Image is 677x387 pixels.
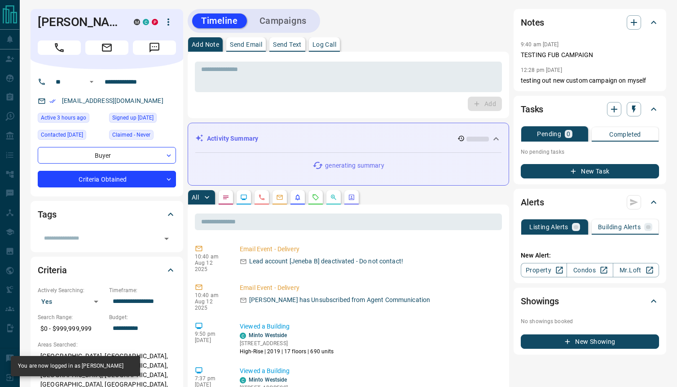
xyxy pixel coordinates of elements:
[38,130,105,142] div: Tue Apr 15 2025
[38,259,176,281] div: Criteria
[192,13,247,28] button: Timeline
[192,41,219,48] p: Add Note
[86,76,97,87] button: Open
[249,332,287,338] a: Minto Westside
[38,294,105,309] div: Yes
[529,224,568,230] p: Listing Alerts
[258,194,265,201] svg: Calls
[240,366,498,376] p: Viewed a Building
[112,130,150,139] span: Claimed - Never
[195,375,226,382] p: 7:37 pm
[38,15,120,29] h1: [PERSON_NAME]
[521,164,659,178] button: New Task
[251,13,316,28] button: Campaigns
[195,298,226,311] p: Aug 12 2025
[240,194,247,201] svg: Lead Browsing Activity
[195,292,226,298] p: 10:40 am
[18,359,123,374] div: You are now logged in as [PERSON_NAME]
[195,130,501,147] div: Activity Summary
[567,263,613,277] a: Condos
[143,19,149,25] div: condos.ca
[38,286,105,294] p: Actively Searching:
[276,194,283,201] svg: Emails
[240,347,334,356] p: High-Rise | 2019 | 17 floors | 690 units
[312,194,319,201] svg: Requests
[195,331,226,337] p: 9:50 pm
[38,313,105,321] p: Search Range:
[613,263,659,277] a: Mr.Loft
[521,76,659,85] p: testing out new custom campaign on myself
[521,251,659,260] p: New Alert:
[598,224,641,230] p: Building Alerts
[109,313,176,321] p: Budget:
[325,161,384,170] p: generating summary
[521,41,559,48] p: 9:40 am [DATE]
[38,171,176,187] div: Criteria Obtained
[38,204,176,225] div: Tags
[521,12,659,33] div: Notes
[240,339,334,347] p: [STREET_ADDRESS]
[567,131,570,137] p: 0
[240,283,498,293] p: Email Event - Delivery
[249,377,287,383] a: Minto Westside
[195,254,226,260] p: 10:40 am
[330,194,337,201] svg: Opportunities
[38,147,176,164] div: Buyer
[109,286,176,294] p: Timeframe:
[160,232,173,245] button: Open
[41,113,86,122] span: Active 3 hours ago
[609,131,641,138] p: Completed
[521,15,544,30] h2: Notes
[249,295,430,305] p: [PERSON_NAME] has Unsubscribed from Agent Communication
[38,40,81,55] span: Call
[85,40,128,55] span: Email
[521,317,659,325] p: No showings booked
[348,194,355,201] svg: Agent Actions
[521,195,544,209] h2: Alerts
[521,294,559,308] h2: Showings
[38,341,176,349] p: Areas Searched:
[312,41,336,48] p: Log Call
[521,290,659,312] div: Showings
[240,322,498,331] p: Viewed a Building
[38,207,56,222] h2: Tags
[38,263,67,277] h2: Criteria
[521,191,659,213] div: Alerts
[207,134,258,143] p: Activity Summary
[49,98,56,104] svg: Email Verified
[294,194,301,201] svg: Listing Alerts
[109,113,176,125] div: Fri Nov 02 2018
[134,19,140,25] div: mrloft.ca
[152,19,158,25] div: property.ca
[38,321,105,336] p: $0 - $999,999,999
[521,67,562,73] p: 12:28 pm [DATE]
[195,337,226,343] p: [DATE]
[112,113,154,122] span: Signed up [DATE]
[521,50,659,60] p: TESTING FUB CAMPAIGN
[521,102,543,116] h2: Tasks
[38,113,105,125] div: Tue Aug 12 2025
[240,377,246,383] div: condos.ca
[521,145,659,159] p: No pending tasks
[537,131,561,137] p: Pending
[249,257,403,266] p: Lead account [Jeneba B] deactivated - Do not contact!
[273,41,302,48] p: Send Text
[192,194,199,200] p: All
[240,245,498,254] p: Email Event - Delivery
[133,40,176,55] span: Message
[240,333,246,339] div: condos.ca
[222,194,229,201] svg: Notes
[195,260,226,272] p: Aug 12 2025
[62,97,163,104] a: [EMAIL_ADDRESS][DOMAIN_NAME]
[230,41,262,48] p: Send Email
[41,130,83,139] span: Contacted [DATE]
[521,334,659,349] button: New Showing
[521,263,567,277] a: Property
[521,98,659,120] div: Tasks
